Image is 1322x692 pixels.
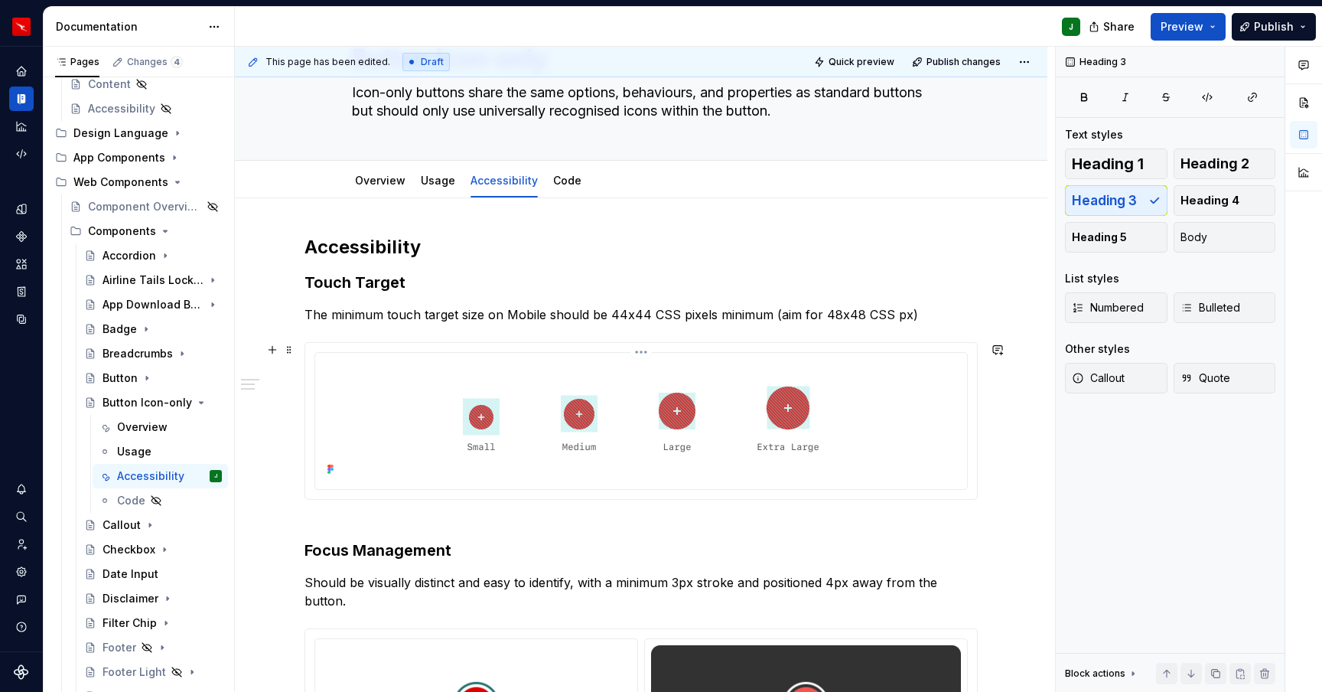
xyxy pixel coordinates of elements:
button: Publish [1232,13,1316,41]
div: Button Icon-only [103,395,192,410]
div: Overview [349,164,412,196]
button: Contact support [9,587,34,612]
div: Pages [55,56,99,68]
div: Text styles [1065,127,1123,142]
span: Callout [1072,370,1125,386]
div: Accessibility [88,101,155,116]
span: Quick preview [829,56,894,68]
div: Callout [103,517,141,533]
button: Heading 2 [1174,149,1276,179]
button: Callout [1065,363,1167,393]
div: Button [103,370,138,386]
div: Content [88,77,131,92]
a: AccessibilityJ [93,464,228,488]
button: Search ⌘K [9,504,34,529]
a: Overview [355,174,405,187]
div: Breadcrumbs [103,346,173,361]
a: Analytics [9,114,34,139]
div: Storybook stories [9,279,34,304]
div: Component Overview [88,199,202,214]
button: Heading 4 [1174,185,1276,216]
div: Filter Chip [103,615,157,631]
a: Overview [93,415,228,439]
a: Accordion [78,243,228,268]
a: Footer Light [78,660,228,684]
div: Checkbox [103,542,155,557]
span: 4 [171,56,183,68]
button: Share [1081,13,1145,41]
a: Callout [78,513,228,537]
a: Invite team [9,532,34,557]
a: Breadcrumbs [78,341,228,366]
a: Data sources [9,307,34,331]
button: Numbered [1065,292,1167,323]
span: Heading 5 [1072,230,1127,245]
div: Changes [127,56,183,68]
span: This page has been edited. [265,56,390,68]
span: Numbered [1072,300,1144,315]
span: Heading 4 [1180,193,1239,208]
div: Code [117,493,145,508]
a: Code automation [9,142,34,166]
button: Publish changes [907,51,1008,73]
span: Quote [1180,370,1230,386]
div: Airline Tails Lockup [103,273,204,288]
button: Heading 5 [1065,222,1167,253]
a: Footer [78,635,228,660]
div: Accessibility [464,164,544,196]
button: Bulleted [1174,292,1276,323]
a: Date Input [78,562,228,586]
p: The minimum touch target size on Mobile should be 44x44 CSS pixels minimum (aim for 48x48 CSS px) [304,305,978,324]
a: Button [78,366,228,390]
div: Design Language [49,121,228,145]
span: Draft [421,56,444,68]
div: Usage [117,444,151,459]
div: App Components [49,145,228,170]
a: Components [9,224,34,249]
span: Share [1103,19,1135,34]
button: Notifications [9,477,34,501]
a: Button Icon-only [78,390,228,415]
div: Components [88,224,156,239]
button: Quote [1174,363,1276,393]
button: Heading 1 [1065,149,1167,179]
p: Should be visually distinct and easy to identify, with a minimum 3px stroke and positioned 4px aw... [304,573,978,610]
a: Code [93,488,228,513]
div: Documentation [56,19,200,34]
span: Heading 1 [1072,156,1144,171]
div: Block actions [1065,663,1139,684]
a: Accessibility [63,96,228,121]
svg: Supernova Logo [14,664,29,680]
div: App Components [73,150,165,165]
div: Settings [9,560,34,584]
a: Code [553,174,581,187]
a: Usage [421,174,455,187]
div: Date Input [103,566,158,582]
h3: Touch Target [304,272,978,293]
button: Quick preview [809,51,901,73]
h2: Accessibility [304,235,978,259]
div: Usage [415,164,461,196]
div: Components [63,219,228,243]
a: Disclaimer [78,586,228,611]
a: Home [9,59,34,83]
a: Content [63,72,228,96]
h3: Focus Management [304,518,978,561]
a: Assets [9,252,34,276]
span: Heading 2 [1180,156,1249,171]
a: Documentation [9,86,34,111]
a: Component Overview [63,194,228,219]
button: Body [1174,222,1276,253]
a: Accessibility [471,174,538,187]
a: Airline Tails Lockup [78,268,228,292]
span: Body [1180,230,1207,245]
